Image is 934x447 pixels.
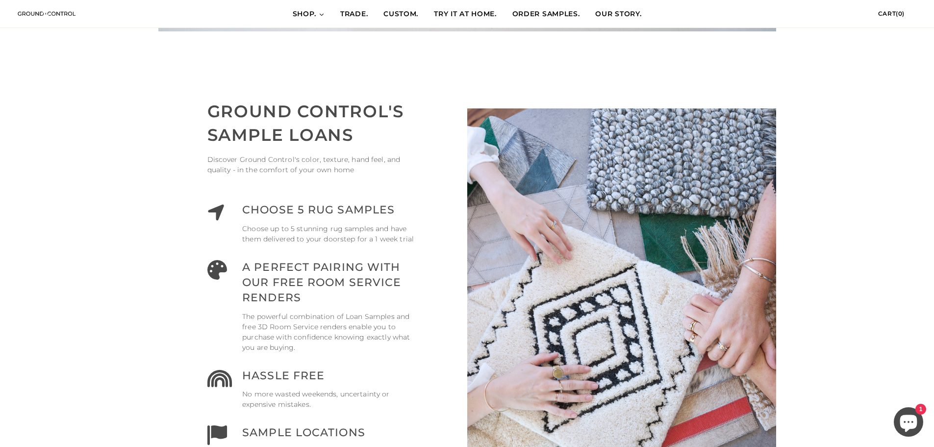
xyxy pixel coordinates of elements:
p: Choose up to 5 stunning rug samples and have them delivered to your doorstep for a 1 week trial [242,224,418,244]
a: CUSTOM. [376,0,426,28]
span: CUSTOM. [383,9,418,19]
inbox-online-store-chat: Shopify online store chat [891,407,926,439]
span: OUR STORY. [595,9,641,19]
span: TRADE. [340,9,368,19]
span: TRY IT AT HOME. [434,9,497,19]
h3: ground control's SAMPLE LOANS [207,100,418,147]
a: SHOP. [285,0,333,28]
span: SHOP. [293,9,317,19]
span: ORDER SAMPLES. [512,9,580,19]
p: The powerful combination of Loan Samples and free 3D Room Service renders enable you to purchase ... [242,312,418,353]
span: 0 [898,10,903,17]
h3: Choose 5 rug samples [242,203,418,218]
a: OUR STORY. [587,0,649,28]
h3: Hassle Free [242,368,418,384]
p: No more wasted weekends, uncertainty or expensive mistakes. [242,389,418,410]
a: TRADE. [332,0,376,28]
a: Cart(0) [878,10,919,17]
span: Cart [878,10,896,17]
p: Discover Ground Control's color, texture, hand feel, and quality - in the comfort of your own home [207,155,418,175]
h3: A PERFECT PAIRING WITH OUR FREE ROOM SERVICE RENDERS [242,260,418,305]
a: ORDER SAMPLES. [505,0,588,28]
h3: SAMPLE LOCATIONS [242,425,418,441]
a: TRY IT AT HOME. [426,0,505,28]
